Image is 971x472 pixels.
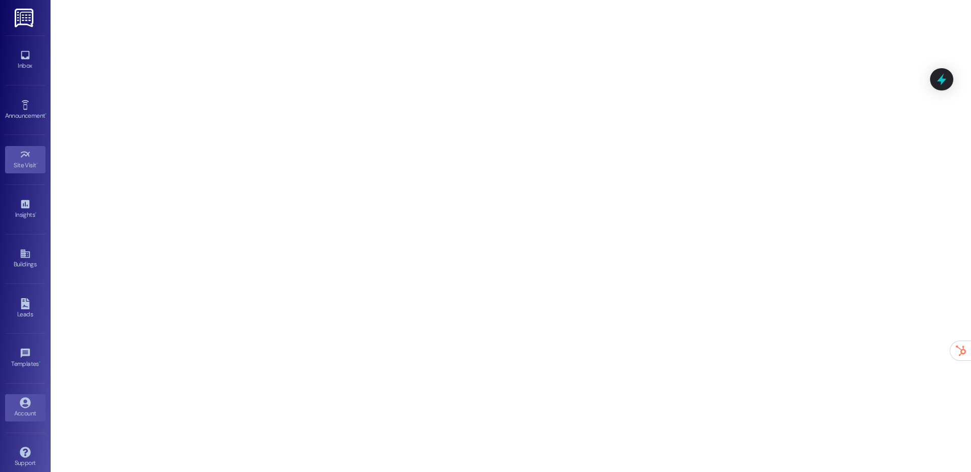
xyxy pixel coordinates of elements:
[5,394,46,421] a: Account
[5,245,46,272] a: Buildings
[45,111,47,118] span: •
[5,46,46,74] a: Inbox
[5,345,46,372] a: Templates •
[39,359,40,366] span: •
[5,146,46,173] a: Site Visit •
[5,444,46,471] a: Support
[5,196,46,223] a: Insights •
[36,160,38,167] span: •
[15,9,35,27] img: ResiDesk Logo
[35,210,36,217] span: •
[5,295,46,322] a: Leads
